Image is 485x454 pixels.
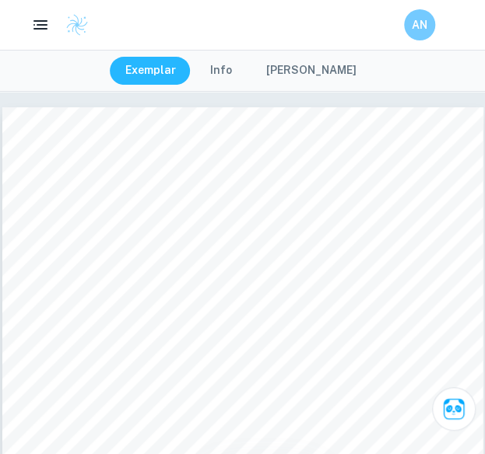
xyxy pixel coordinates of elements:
[251,57,372,85] button: [PERSON_NAME]
[65,13,89,37] img: Clastify logo
[432,387,476,431] button: Ask Clai
[404,9,435,40] button: AN
[110,57,192,85] button: Exemplar
[56,13,89,37] a: Clastify logo
[195,57,248,85] button: Info
[411,16,429,33] h6: AN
